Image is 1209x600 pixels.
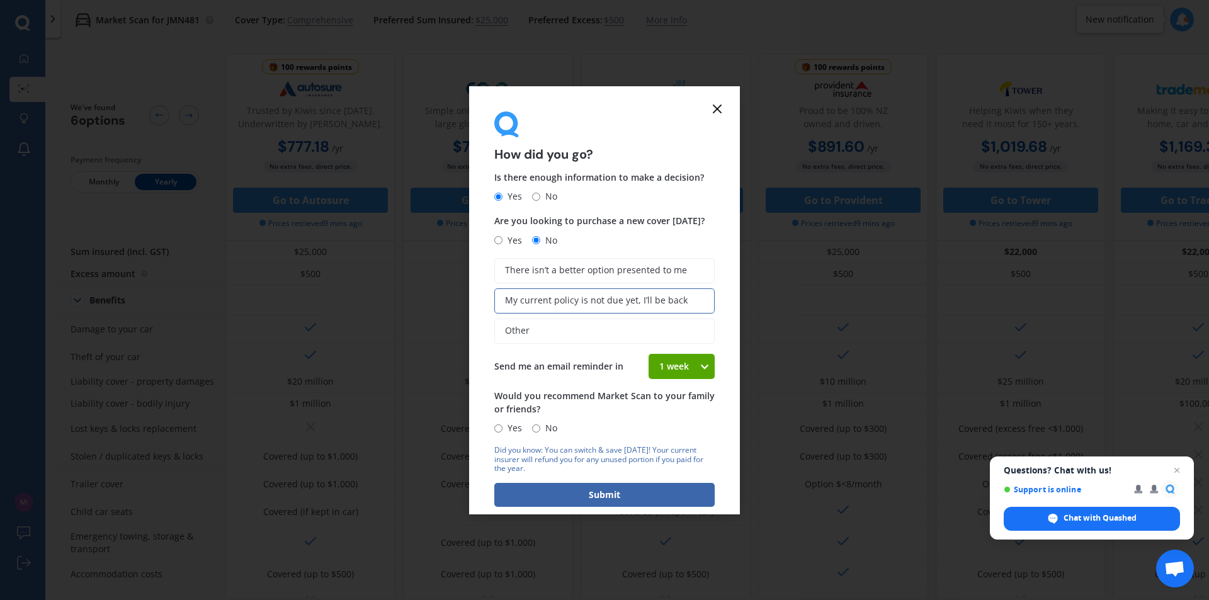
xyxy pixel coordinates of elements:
button: Submit [494,483,715,507]
input: No [532,424,540,433]
span: Are you looking to purchase a new cover [DATE]? [494,215,705,227]
span: Send me an email reminder in [494,360,623,372]
span: Support is online [1004,485,1125,494]
span: Yes [502,421,522,436]
span: No [540,233,557,248]
input: Yes [494,193,502,201]
span: Would you recommend Market Scan to your family or friends? [494,390,715,415]
span: Yes [502,189,522,204]
span: Is there enough information to make a decision? [494,171,704,183]
span: Chat with Quashed [1064,512,1137,524]
span: My current policy is not due yet, I’ll be back [505,295,688,306]
span: No [540,421,557,436]
span: Yes [502,233,522,248]
input: No [532,236,540,244]
span: Other [505,325,530,336]
input: No [532,193,540,201]
div: 1 week [649,354,699,379]
span: Questions? Chat with us! [1004,465,1180,475]
input: Yes [494,424,502,433]
a: Open chat [1156,550,1194,587]
div: How did you go? [494,111,715,161]
span: No [540,189,557,204]
span: There isn’t a better option presented to me [505,265,687,276]
div: Did you know: You can switch & save [DATE]! Your current insurer will refund you for any unused p... [494,446,715,473]
input: Yes [494,236,502,244]
span: Chat with Quashed [1004,507,1180,531]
